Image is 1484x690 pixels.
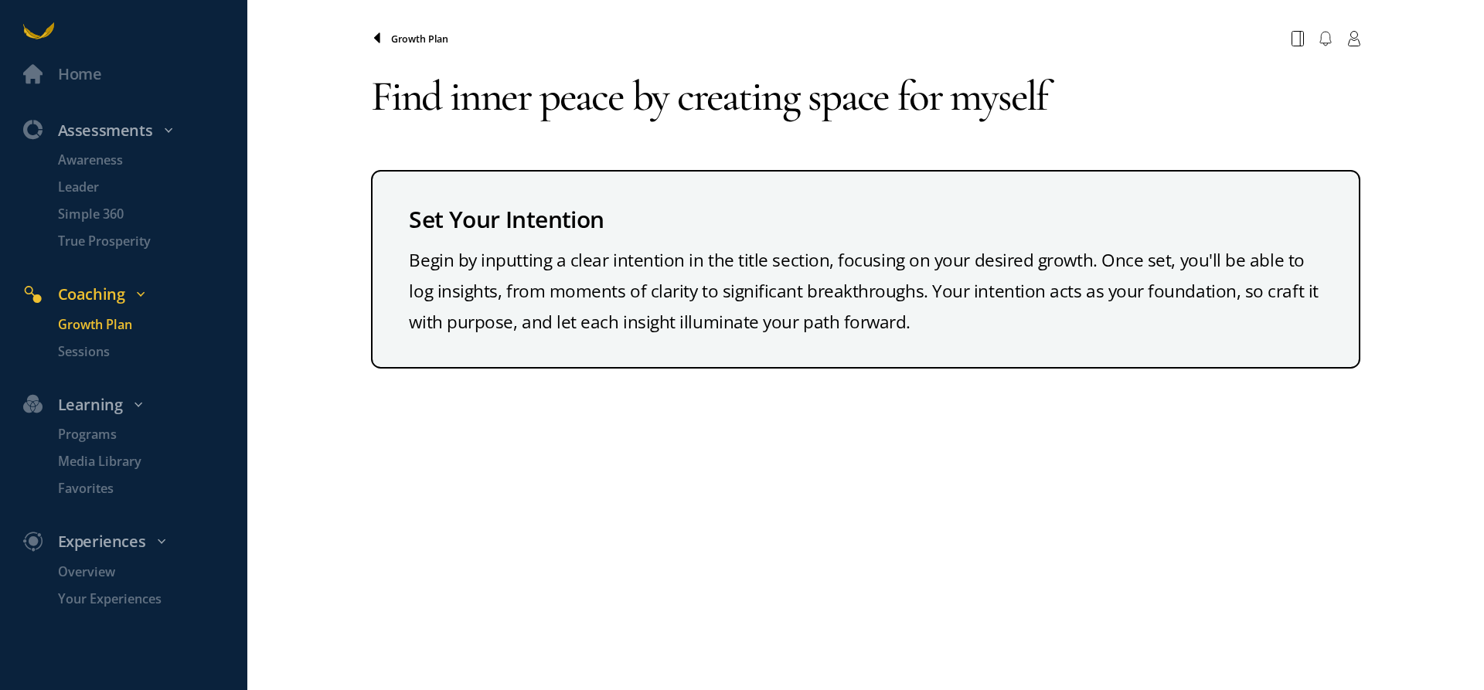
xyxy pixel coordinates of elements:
[58,425,243,444] p: Programs
[58,151,243,170] p: Awareness
[35,590,247,609] a: Your Experiences
[35,479,247,498] a: Favorites
[35,425,247,444] a: Programs
[35,452,247,471] a: Media Library
[58,590,243,609] p: Your Experiences
[35,342,247,362] a: Sessions
[58,315,243,335] p: Growth Plan
[58,452,243,471] p: Media Library
[12,529,255,555] div: Experiences
[391,32,448,46] span: Growth Plan
[409,245,1322,338] div: Begin by inputting a clear intention in the title section, focusing on your desired growth. Once ...
[58,342,243,362] p: Sessions
[58,178,243,197] p: Leader
[371,54,1360,139] textarea: Find inner peace by creating space for myself
[35,315,247,335] a: Growth Plan
[58,62,101,87] div: Home
[35,563,247,582] a: Overview
[35,205,247,224] a: Simple 360
[12,118,255,144] div: Assessments
[58,563,243,582] p: Overview
[409,201,1322,238] div: Set Your Intention
[58,479,243,498] p: Favorites
[12,393,255,418] div: Learning
[58,232,243,251] p: True Prosperity
[35,178,247,197] a: Leader
[35,232,247,251] a: True Prosperity
[58,205,243,224] p: Simple 360
[12,282,255,308] div: Coaching
[35,151,247,170] a: Awareness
